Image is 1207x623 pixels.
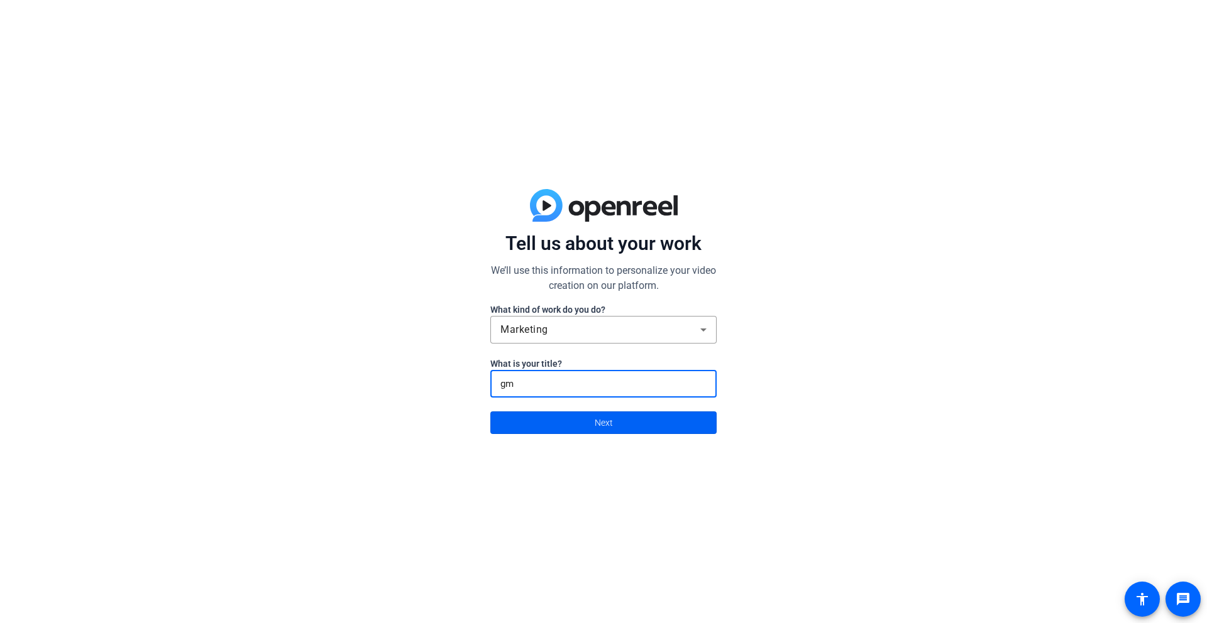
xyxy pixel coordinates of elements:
p: We’ll use this information to personalize your video creation on our platform. [490,263,717,293]
label: What kind of work do you do? [490,303,717,316]
span: Marketing [500,323,548,335]
label: What is your title? [490,357,717,370]
span: Next [595,411,613,435]
img: blue-gradient.svg [530,189,678,222]
p: Tell us about your work [490,232,717,256]
button: Next [490,411,717,434]
mat-icon: accessibility [1135,592,1150,607]
input: Enter here [500,376,707,391]
mat-icon: message [1176,592,1191,607]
